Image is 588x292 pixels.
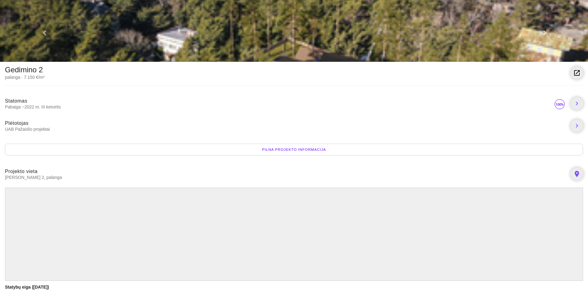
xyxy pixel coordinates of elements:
[5,121,29,126] span: Plėtotojas
[573,170,581,178] i: place
[573,122,581,129] i: chevron_right
[571,97,583,110] a: chevron_right
[5,74,44,80] div: palanga · 7.150 €/m²
[573,69,581,77] i: launch
[573,100,581,107] i: chevron_right
[5,169,38,174] span: Projekto vieta
[571,168,583,180] a: place
[571,67,583,79] a: launch
[571,120,583,132] a: chevron_right
[5,104,553,110] span: Pabaiga ~2022 m. III ketvirtis
[5,144,583,155] div: Pilna projekto informacija
[5,98,27,104] span: Statomas
[5,126,566,132] span: UAB Pažaislio projektai
[5,175,566,180] span: [PERSON_NAME] 2, palanga
[5,67,44,73] div: Gedimino 2
[553,98,566,110] img: 100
